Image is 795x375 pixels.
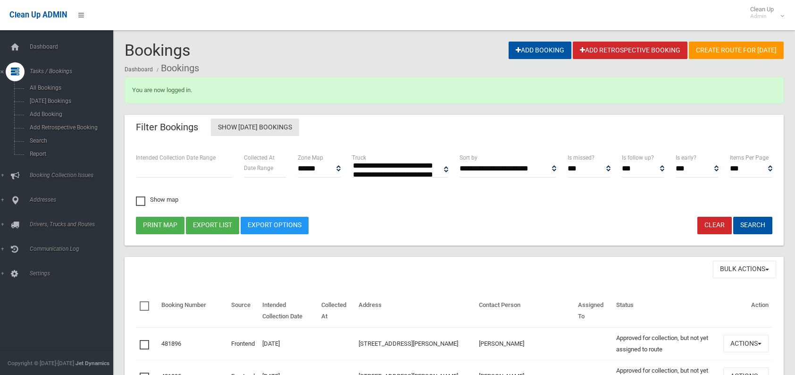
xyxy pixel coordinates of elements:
span: Settings [27,270,120,277]
span: Addresses [27,196,120,203]
th: Intended Collection Date [259,295,318,327]
div: You are now logged in. [125,77,784,103]
span: Tasks / Bookings [27,68,120,75]
span: Copyright © [DATE]-[DATE] [8,360,74,366]
a: Show [DATE] Bookings [211,119,299,136]
th: Booking Number [158,295,227,327]
button: Print map [136,217,184,234]
span: All Bookings [27,85,112,91]
button: Actions [723,335,769,352]
th: Status [612,295,720,327]
td: [PERSON_NAME] [475,327,574,360]
span: [DATE] Bookings [27,98,112,104]
button: Bulk Actions [713,261,776,278]
span: Drivers, Trucks and Routes [27,221,120,228]
td: Frontend [227,327,259,360]
span: Show map [136,196,178,203]
th: Source [227,295,259,327]
span: Clean Up ADMIN [9,10,67,19]
a: Add Retrospective Booking [573,42,687,59]
a: Create route for [DATE] [689,42,784,59]
span: Search [27,137,112,144]
span: Add Booking [27,111,112,118]
span: Report [27,151,112,157]
a: Dashboard [125,66,153,73]
th: Collected At [318,295,355,327]
span: Clean Up [745,6,783,20]
th: Contact Person [475,295,574,327]
span: Add Retrospective Booking [27,124,112,131]
span: Communication Log [27,246,120,252]
label: Truck [352,153,366,163]
header: Filter Bookings [125,118,209,136]
th: Assigned To [574,295,612,327]
a: Add Booking [509,42,571,59]
button: Search [733,217,772,234]
button: Export list [186,217,239,234]
span: Dashboard [27,43,120,50]
small: Admin [750,13,774,20]
li: Bookings [154,60,199,77]
td: [DATE] [259,327,318,360]
th: Address [355,295,475,327]
strong: Jet Dynamics [75,360,109,366]
span: Booking Collection Issues [27,172,120,179]
a: 481896 [161,340,181,347]
a: Clear [697,217,732,234]
a: Export Options [241,217,309,234]
td: Approved for collection, but not yet assigned to route [612,327,720,360]
a: [STREET_ADDRESS][PERSON_NAME] [359,340,458,347]
span: Bookings [125,41,191,60]
th: Action [720,295,772,327]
